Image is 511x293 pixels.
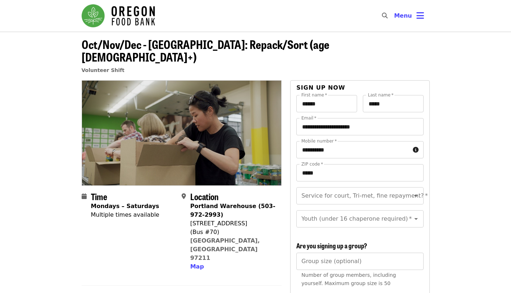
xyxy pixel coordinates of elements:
div: [STREET_ADDRESS] [190,219,276,228]
a: Volunteer Shift [82,67,125,73]
input: Search [392,7,398,24]
i: search icon [382,12,388,19]
button: Open [411,191,421,201]
input: ZIP code [296,164,423,181]
strong: Portland Warehouse (503-972-2993) [190,203,275,218]
input: [object Object] [296,253,423,270]
a: [GEOGRAPHIC_DATA], [GEOGRAPHIC_DATA] 97211 [190,237,260,261]
span: Menu [394,12,412,19]
button: Map [190,262,204,271]
label: Email [301,116,316,120]
img: Oct/Nov/Dec - Portland: Repack/Sort (age 8+) organized by Oregon Food Bank [82,81,282,185]
span: Location [190,190,219,203]
input: Email [296,118,423,135]
span: Oct/Nov/Dec - [GEOGRAPHIC_DATA]: Repack/Sort (age [DEMOGRAPHIC_DATA]+) [82,36,329,65]
img: Oregon Food Bank - Home [82,4,155,27]
label: Last name [368,93,393,97]
i: map-marker-alt icon [182,193,186,200]
strong: Mondays – Saturdays [91,203,159,209]
label: Mobile number [301,139,337,143]
i: calendar icon [82,193,87,200]
div: Multiple times available [91,211,159,219]
i: circle-info icon [413,146,419,153]
span: Map [190,263,204,270]
span: Are you signing up a group? [296,241,367,250]
span: Time [91,190,107,203]
input: Last name [363,95,424,112]
button: Toggle account menu [388,7,430,24]
span: Number of group members, including yourself. Maximum group size is 50 [301,272,396,286]
i: bars icon [416,10,424,21]
button: Open [411,214,421,224]
input: Mobile number [296,141,410,158]
span: Sign up now [296,84,345,91]
label: First name [301,93,327,97]
div: (Bus #70) [190,228,276,236]
input: First name [296,95,357,112]
label: ZIP code [301,162,323,166]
